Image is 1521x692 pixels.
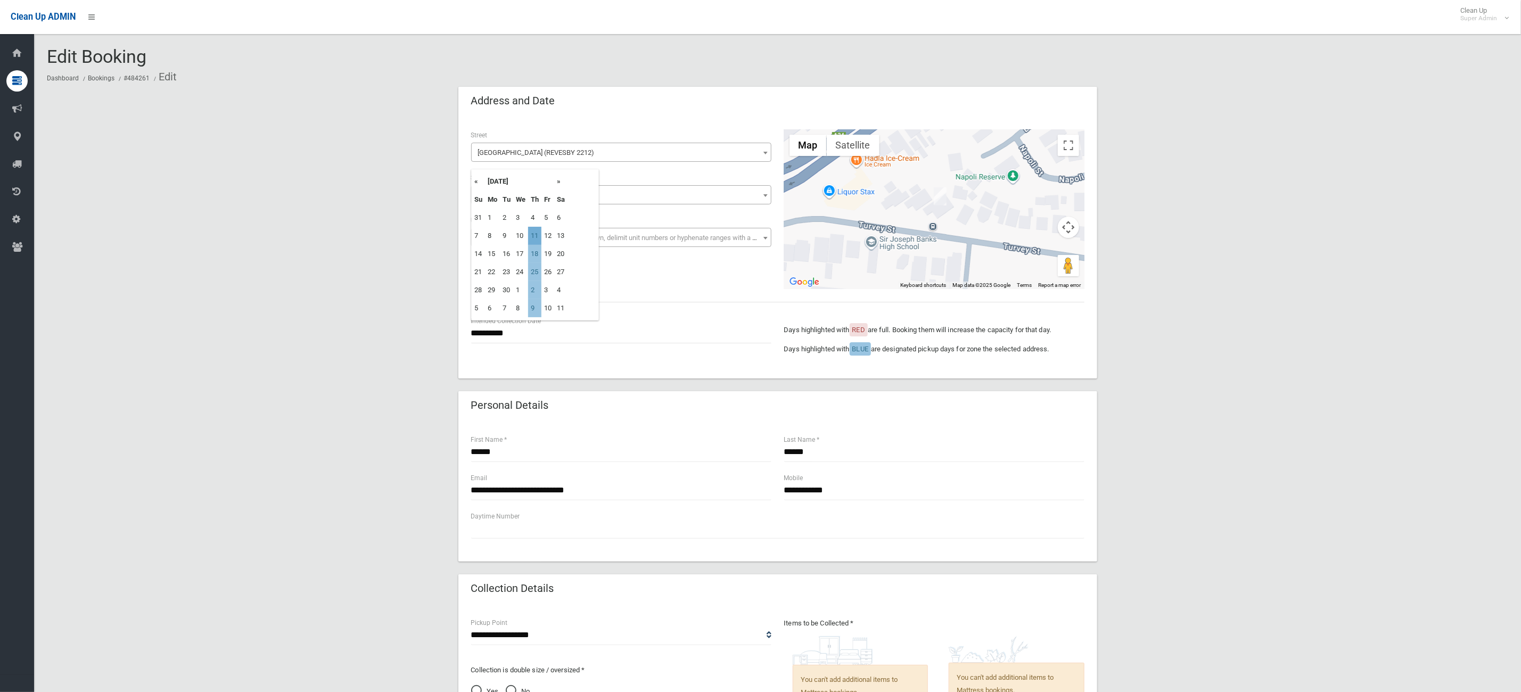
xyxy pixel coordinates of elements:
td: 6 [554,209,568,227]
th: « [472,172,485,191]
small: Super Admin [1460,14,1497,22]
td: 1 [485,209,500,227]
button: Keyboard shortcuts [901,282,947,289]
th: Mo [485,191,500,209]
span: Clean Up [1455,6,1508,22]
td: 29 [485,281,500,299]
td: 12 [541,227,554,245]
td: 18 [528,245,541,263]
td: 2 [528,281,541,299]
td: 14 [472,245,485,263]
span: Map data ©2025 Google [953,282,1011,288]
td: 22 [485,263,500,281]
td: 5 [472,299,485,317]
td: 5 [541,209,554,227]
th: Sa [554,191,568,209]
header: Personal Details [458,395,562,416]
td: 26 [541,263,554,281]
div: 78C Turvey Street, REVESBY NSW 2212 [934,187,947,205]
td: 4 [528,209,541,227]
td: 15 [485,245,500,263]
p: Days highlighted with are full. Booking them will increase the capacity for that day. [784,324,1084,336]
span: Edit Booking [47,46,146,67]
td: 13 [554,227,568,245]
header: Collection Details [458,578,567,599]
th: Th [528,191,541,209]
th: » [554,172,568,191]
td: 1 [513,281,528,299]
td: 20 [554,245,568,263]
td: 28 [472,281,485,299]
li: Edit [151,67,177,87]
a: Bookings [88,75,114,82]
p: Collection is double size / oversized * [471,664,771,677]
td: 23 [500,263,513,281]
th: [DATE] [485,172,554,191]
span: Turvey Street (REVESBY 2212) [471,143,771,162]
td: 24 [513,263,528,281]
td: 10 [513,227,528,245]
th: Fr [541,191,554,209]
td: 6 [485,299,500,317]
td: 7 [472,227,485,245]
td: 7 [500,299,513,317]
p: Days highlighted with are designated pickup days for zone the selected address. [784,343,1084,356]
img: Google [787,275,822,289]
td: 25 [528,263,541,281]
td: 11 [554,299,568,317]
img: aa9efdbe659d29b613fca23ba79d85cb.png [793,636,873,665]
a: Terms (opens in new tab) [1017,282,1032,288]
button: Show street map [790,135,827,156]
td: 10 [541,299,554,317]
span: RED [852,326,865,334]
td: 9 [500,227,513,245]
td: 3 [541,281,554,299]
td: 27 [554,263,568,281]
span: BLUE [852,345,868,353]
a: Open this area in Google Maps (opens a new window) [787,275,822,289]
button: Drag Pegman onto the map to open Street View [1058,255,1079,276]
button: Show satellite imagery [827,135,879,156]
td: 2 [500,209,513,227]
a: #484261 [124,75,150,82]
td: 11 [528,227,541,245]
td: 30 [500,281,513,299]
td: 16 [500,245,513,263]
span: Clean Up ADMIN [11,12,76,22]
header: Address and Date [458,90,568,111]
th: Tu [500,191,513,209]
td: 4 [554,281,568,299]
td: 17 [513,245,528,263]
td: 31 [472,209,485,227]
span: 78C [474,188,769,203]
td: 21 [472,263,485,281]
span: Turvey Street (REVESBY 2212) [474,145,769,160]
td: 19 [541,245,554,263]
img: 4fd8a5c772b2c999c83690221e5242e0.png [949,636,1029,663]
td: 9 [528,299,541,317]
th: Su [472,191,485,209]
button: Toggle fullscreen view [1058,135,1079,156]
span: 78C [471,185,771,204]
a: Report a map error [1039,282,1081,288]
td: 3 [513,209,528,227]
button: Map camera controls [1058,217,1079,238]
th: We [513,191,528,209]
a: Dashboard [47,75,79,82]
td: 8 [485,227,500,245]
td: 8 [513,299,528,317]
span: Select the unit number from the dropdown, delimit unit numbers or hyphenate ranges with a comma [478,234,776,242]
p: Items to be Collected * [784,617,1084,630]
